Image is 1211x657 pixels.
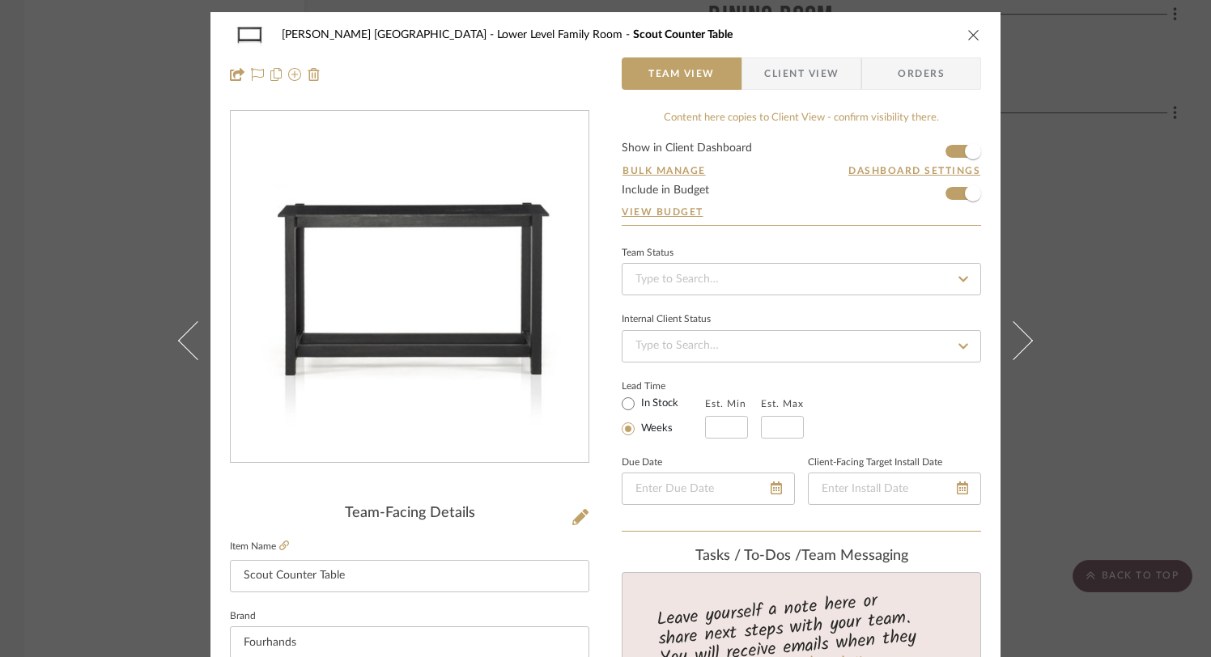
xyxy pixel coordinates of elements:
label: Est. Min [705,398,746,409]
span: Tasks / To-Dos / [695,549,801,563]
label: Due Date [622,459,662,467]
label: Est. Max [761,398,804,409]
input: Enter Due Date [622,473,795,505]
a: View Budget [622,206,981,218]
span: Scout Counter Table [633,29,733,40]
div: 0 [231,112,589,463]
label: Item Name [230,540,289,553]
label: Lead Time [622,379,705,393]
div: Content here copies to Client View - confirm visibility there. [622,110,981,126]
mat-radio-group: Select item type [622,393,705,439]
span: Lower Level Family Room [497,29,633,40]
span: Orders [880,57,962,90]
button: Bulk Manage [622,163,707,178]
label: In Stock [638,396,678,411]
div: Team-Facing Details [230,505,589,523]
span: Client View [764,57,839,90]
img: c5dad899-feb9-4b29-a46f-a71a829ac5ab_48x40.jpg [230,19,269,51]
button: Dashboard Settings [848,163,981,178]
label: Weeks [638,422,673,436]
input: Type to Search… [622,330,981,362]
img: c5dad899-feb9-4b29-a46f-a71a829ac5ab_436x436.jpg [234,112,585,463]
span: Team View [648,57,715,90]
label: Brand [230,612,256,621]
div: Internal Client Status [622,316,711,324]
input: Enter Item Name [230,560,589,592]
button: close [967,28,981,42]
input: Enter Install Date [808,473,981,505]
div: team Messaging [622,548,981,566]
input: Type to Search… [622,263,981,295]
label: Client-Facing Target Install Date [808,459,942,467]
span: [PERSON_NAME] [GEOGRAPHIC_DATA] [282,29,497,40]
div: Team Status [622,249,673,257]
img: Remove from project [308,68,321,81]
